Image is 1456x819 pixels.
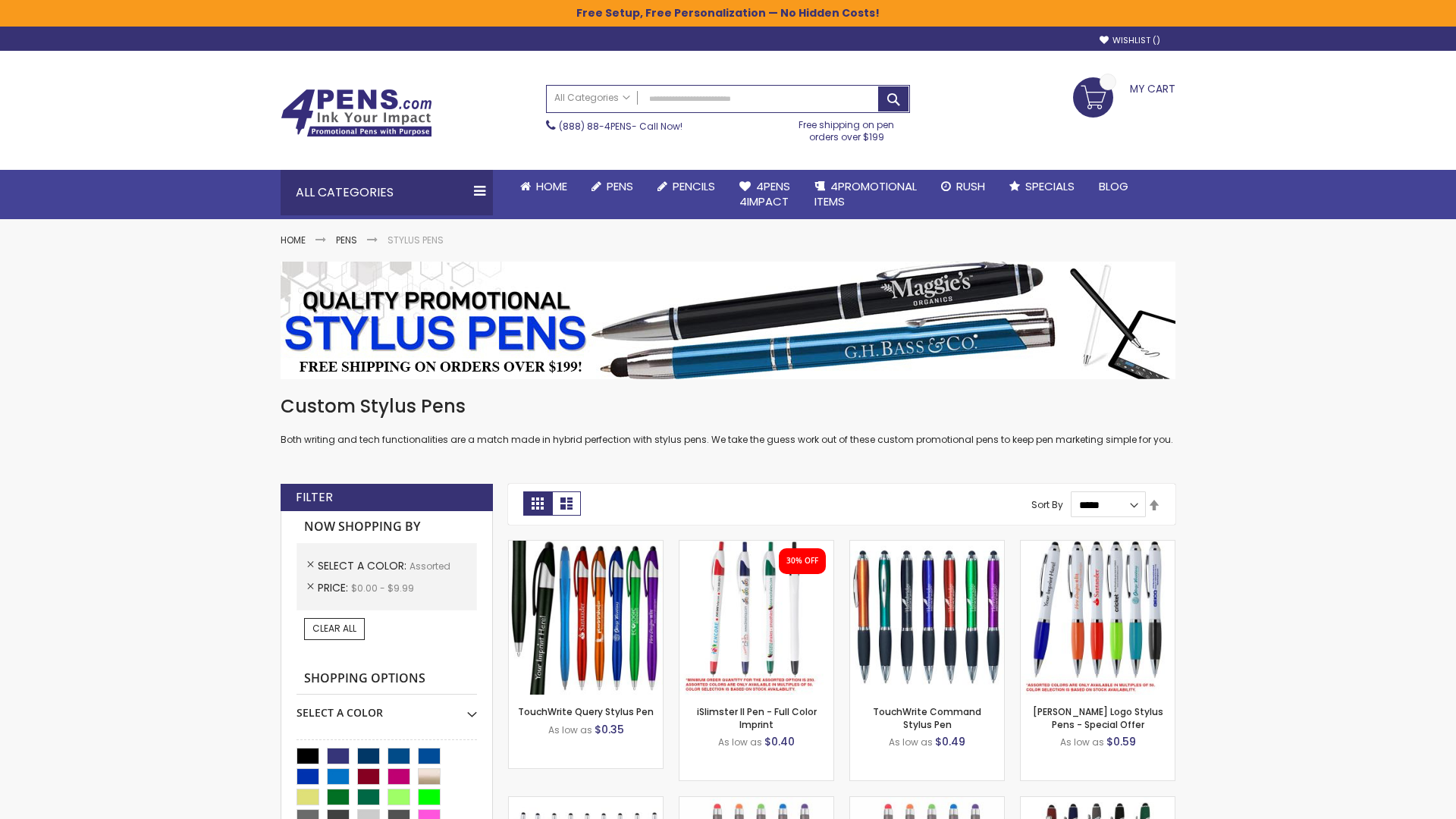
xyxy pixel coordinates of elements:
[281,234,306,246] a: Home
[997,170,1087,203] a: Specials
[873,705,981,730] a: TouchWrite Command Stylus Pen
[1025,178,1075,194] span: Specials
[518,705,654,718] a: TouchWrite Query Stylus Pen
[296,489,333,506] strong: Filter
[508,170,579,203] a: Home
[318,558,409,573] span: Select A Color
[336,234,357,246] a: Pens
[548,723,592,736] span: As low as
[783,113,911,143] div: Free shipping on pen orders over $199
[645,170,727,203] a: Pencils
[935,734,965,749] span: $0.49
[281,394,1175,419] h1: Custom Stylus Pens
[509,796,663,809] a: Stiletto Advertising Stylus Pens-Assorted
[802,170,929,219] a: 4PROMOTIONALITEMS
[297,663,477,695] strong: Shopping Options
[764,734,795,749] span: $0.40
[297,511,477,543] strong: Now Shopping by
[1099,178,1128,194] span: Blog
[679,541,833,695] img: iSlimster II - Full Color-Assorted
[281,394,1175,447] div: Both writing and tech functionalities are a match made in hybrid perfection with stylus pens. We ...
[679,796,833,809] a: Islander Softy Gel Pen with Stylus-Assorted
[607,178,633,194] span: Pens
[814,178,917,209] span: 4PROMOTIONAL ITEMS
[850,540,1004,553] a: TouchWrite Command Stylus Pen-Assorted
[1021,540,1175,553] a: Kimberly Logo Stylus Pens-Assorted
[786,556,818,566] div: 30% OFF
[850,796,1004,809] a: Islander Softy Gel with Stylus - ColorJet Imprint-Assorted
[1060,736,1104,748] span: As low as
[579,170,645,203] a: Pens
[312,622,356,635] span: Clear All
[679,540,833,553] a: iSlimster II - Full Color-Assorted
[1031,498,1063,511] label: Sort By
[318,580,351,595] span: Price
[718,736,762,748] span: As low as
[929,170,997,203] a: Rush
[554,92,630,104] span: All Categories
[281,89,432,137] img: 4Pens Custom Pens and Promotional Products
[509,541,663,695] img: TouchWrite Query Stylus Pen-Assorted
[351,582,414,595] span: $0.00 - $9.99
[304,618,365,639] a: Clear All
[1087,170,1141,203] a: Blog
[1021,796,1175,809] a: Custom Soft Touch® Metal Pens with Stylus-Assorted
[281,170,493,215] div: All Categories
[281,262,1175,379] img: Stylus Pens
[1021,541,1175,695] img: Kimberly Logo Stylus Pens-Assorted
[850,541,1004,695] img: TouchWrite Command Stylus Pen-Assorted
[739,178,790,209] span: 4Pens 4impact
[559,120,682,133] span: - Call Now!
[673,178,715,194] span: Pencils
[956,178,985,194] span: Rush
[547,86,638,111] a: All Categories
[409,560,450,573] span: Assorted
[297,695,477,720] div: Select A Color
[509,540,663,553] a: TouchWrite Query Stylus Pen-Assorted
[1100,35,1160,46] a: Wishlist
[697,705,817,730] a: iSlimster II Pen - Full Color Imprint
[889,736,933,748] span: As low as
[1033,705,1163,730] a: [PERSON_NAME] Logo Stylus Pens - Special Offer
[595,722,624,737] span: $0.35
[523,491,552,516] strong: Grid
[559,120,632,133] a: (888) 88-4PENS
[536,178,567,194] span: Home
[727,170,802,219] a: 4Pens4impact
[1106,734,1136,749] span: $0.59
[388,234,444,246] strong: Stylus Pens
